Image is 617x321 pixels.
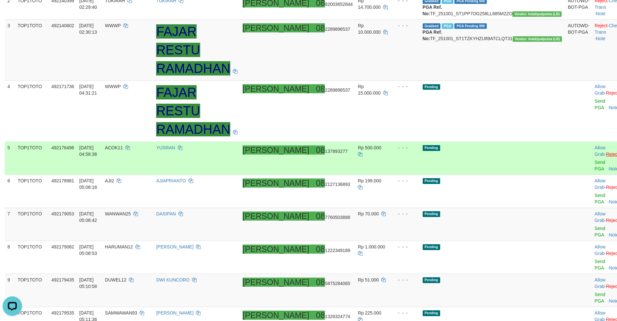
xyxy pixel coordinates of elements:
ah_el_jm_1759258537013: FAJAR RESTU RAMADHAN [156,24,230,75]
a: Allow Grab [595,211,605,223]
span: 492179053 [51,211,74,216]
span: [DATE] 05:10:58 [79,277,97,289]
ah_el_jm_1756146672679: [PERSON_NAME] [243,212,309,221]
span: 492179082 [51,244,74,249]
span: · [595,84,606,96]
span: Copy 0882003652844 to clipboard [316,2,353,7]
td: 3 [5,19,15,80]
span: Pending [423,244,440,250]
span: Copy 087760503888 to clipboard [316,215,350,220]
span: Pending [423,277,440,283]
a: Allow Grab [595,178,605,190]
div: - - - [393,144,417,151]
div: - - - [393,22,417,29]
span: · [595,244,606,256]
a: Send PGA [595,193,605,204]
span: Vendor URL: https://dashboard.q2checkout.com/secure [513,36,562,42]
span: Copy 08137893277 to clipboard [316,149,348,154]
ah_el_jm_1756146672679: 08 [316,278,325,287]
td: TOP1TOTO [15,208,49,241]
a: Allow Grab [595,145,605,157]
a: Send PGA [595,160,605,171]
span: · [595,145,606,157]
ah_el_jm_1756146672679: [PERSON_NAME] [243,311,309,320]
a: DWI KUNCORO [156,277,189,282]
span: Pending [423,84,440,90]
span: WWWP [105,23,121,28]
span: 492176498 [51,145,74,150]
div: - - - [393,310,417,316]
ah_el_jm_1756146672679: 08 [316,245,325,254]
td: TOP1TOTO [15,81,49,142]
a: Send PGA [595,292,605,304]
a: Note [596,11,606,16]
td: TF_251001_ST1TZKYHZU89ATCLQT31 [420,19,566,80]
span: Copy 082127136893 to clipboard [316,182,350,187]
span: Rp 10.000.000 [358,23,381,35]
a: Send PGA [595,98,605,110]
span: [DATE] 05:08:53 [79,244,97,256]
a: Reject [595,23,608,28]
span: Copy 081326324774 to clipboard [316,314,350,319]
div: - - - [393,244,417,250]
span: 492178981 [51,178,74,183]
span: Rp 500.000 [358,145,381,150]
div: - - - [393,178,417,184]
ah_el_jm_1756146672679: 08 [316,212,325,221]
span: Pending [423,145,440,151]
span: Copy 082289896537 to clipboard [316,87,350,93]
b: PGA Ref. No: [423,5,442,16]
span: [DATE] 04:58:38 [79,145,97,157]
span: Rp 199.000 [358,178,381,183]
div: - - - [393,211,417,217]
td: TOP1TOTO [15,241,49,274]
a: [PERSON_NAME] [156,244,193,249]
a: AJIAPRIANTO [156,178,186,183]
a: Allow Grab [595,244,605,256]
span: · [595,211,606,223]
td: TOP1TOTO [15,175,49,208]
span: HARUMAN12 [105,244,133,249]
span: DUWEL12 [105,277,126,282]
span: WANWAN25 [105,211,131,216]
a: DASIPAN [156,211,176,216]
button: Open LiveChat chat widget [3,3,22,22]
a: FAJAR RESTU RAMADHAN [156,32,230,74]
td: 8 [5,241,15,274]
span: 492140602 [51,23,74,28]
span: 492179535 [51,310,74,315]
td: 5 [5,142,15,175]
span: [DATE] 05:08:42 [79,211,97,223]
td: TOP1TOTO [15,19,49,80]
ah_el_jm_1756146672679: [PERSON_NAME] [243,278,309,287]
a: FAJAR RESTU RAMADHAN [156,93,230,135]
ah_el_jm_1756146672679: 08 [316,23,325,32]
b: PGA Ref. No: [423,29,442,41]
span: Rp 1.000.000 [358,244,385,249]
span: Rp 225.000 [358,310,381,315]
ah_el_jm_1756146672679: [PERSON_NAME] [243,84,309,93]
ah_el_jm_1756146672679: [PERSON_NAME] [243,245,309,254]
td: TOP1TOTO [15,274,49,307]
a: Send PGA [595,259,605,270]
a: YUSRAN [156,145,175,150]
td: TOP1TOTO [15,142,49,175]
ah_el_jm_1756146672679: [PERSON_NAME] [243,178,309,188]
span: Marked by adsfajar [442,23,453,29]
td: 4 [5,81,15,142]
span: SAMWAWAN93 [105,310,137,315]
ah_el_jm_1759258537013: FAJAR RESTU RAMADHAN [156,85,230,136]
span: 492179435 [51,277,74,282]
a: Allow Grab [595,84,605,96]
a: Send PGA [595,226,605,237]
span: PGA Pending [454,23,487,29]
span: Pending [423,211,440,217]
a: Note [596,36,606,41]
span: Rp 15.000.000 [358,84,381,96]
ah_el_jm_1756146672679: 08 [316,178,325,188]
td: 6 [5,175,15,208]
span: Rp 51.000 [358,277,379,282]
ah_el_jm_1756146672679: 08 [316,84,325,93]
span: [DATE] 05:08:18 [79,178,97,190]
td: 7 [5,208,15,241]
